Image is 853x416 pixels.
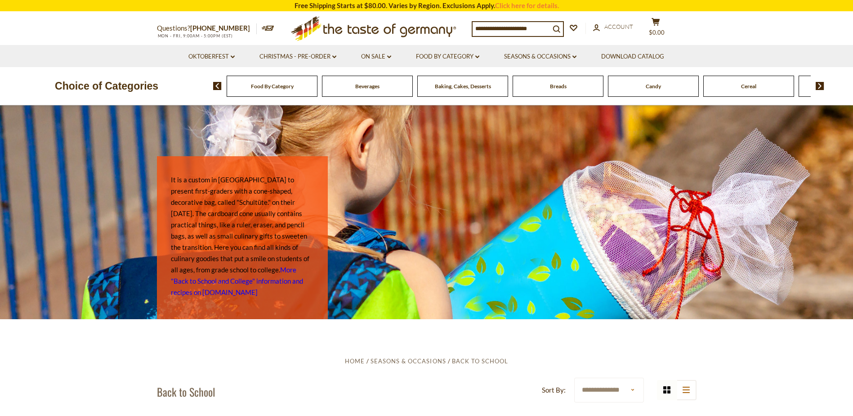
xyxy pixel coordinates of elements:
[542,384,566,396] label: Sort By:
[259,52,336,62] a: Christmas - PRE-ORDER
[190,24,250,32] a: [PHONE_NUMBER]
[604,23,633,30] span: Account
[435,83,491,90] a: Baking, Cakes, Desserts
[157,385,215,398] h1: Back to School
[646,83,661,90] a: Candy
[504,52,576,62] a: Seasons & Occasions
[171,266,303,296] a: More "Back to School and College" information and recipes on [DOMAIN_NAME]
[601,52,664,62] a: Download Catalog
[593,22,633,32] a: Account
[345,357,365,365] a: Home
[157,33,233,38] span: MON - FRI, 9:00AM - 5:00PM (EST)
[816,82,824,90] img: next arrow
[188,52,235,62] a: Oktoberfest
[649,29,665,36] span: $0.00
[495,1,559,9] a: Click here for details.
[213,82,222,90] img: previous arrow
[371,357,446,365] a: Seasons & Occasions
[355,83,380,90] a: Beverages
[741,83,756,90] a: Cereal
[643,18,670,40] button: $0.00
[550,83,567,90] a: Breads
[361,52,391,62] a: On Sale
[416,52,479,62] a: Food By Category
[251,83,294,90] a: Food By Category
[171,174,314,298] p: It is a custom in [GEOGRAPHIC_DATA] to present first-graders with a cone-shaped, decorative bag, ...
[452,357,508,365] a: Back to School
[157,23,257,34] p: Questions?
